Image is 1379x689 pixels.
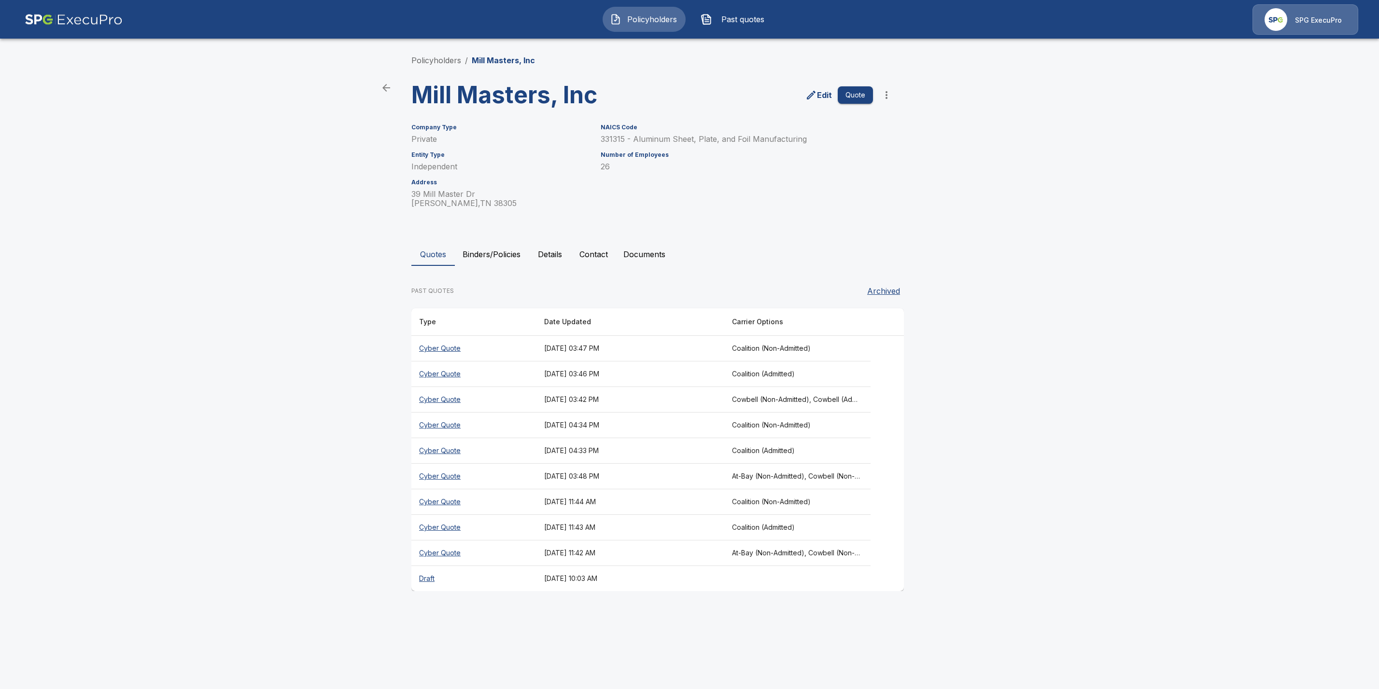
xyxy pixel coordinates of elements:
p: 39 Mill Master Dr [PERSON_NAME] , TN 38305 [411,190,589,208]
h6: Number of Employees [601,152,873,158]
a: back [377,78,396,97]
th: Cowbell (Non-Admitted), Cowbell (Admitted), Corvus Cyber (Non-Admitted), Tokio Marine TMHCC (Non-... [724,387,871,413]
th: [DATE] 04:33 PM [536,438,724,464]
p: Edit [817,89,832,101]
th: Cyber Quote [411,361,536,387]
th: Cyber Quote [411,489,536,515]
table: responsive table [411,308,904,591]
img: AA Logo [25,4,123,35]
th: [DATE] 11:43 AM [536,515,724,540]
h3: Mill Masters, Inc [411,82,650,109]
button: Past quotes IconPast quotes [693,7,776,32]
span: Past quotes [716,14,769,25]
th: Carrier Options [724,308,871,336]
h6: Company Type [411,124,589,131]
th: [DATE] 03:47 PM [536,336,724,361]
button: Documents [616,243,673,266]
span: Policyholders [625,14,678,25]
th: Type [411,308,536,336]
p: Mill Masters, Inc [472,55,535,66]
th: Coalition (Non-Admitted) [724,489,871,515]
th: Draft [411,566,536,592]
a: Policyholders [411,55,461,65]
p: Independent [411,162,589,171]
th: [DATE] 03:46 PM [536,361,724,387]
button: Policyholders IconPolicyholders [603,7,686,32]
th: [DATE] 11:44 AM [536,489,724,515]
button: more [877,85,896,105]
img: Policyholders Icon [610,14,621,25]
button: Quote [838,86,873,104]
th: Coalition (Admitted) [724,361,871,387]
th: Cyber Quote [411,464,536,489]
th: [DATE] 10:03 AM [536,566,724,592]
button: Contact [572,243,616,266]
th: Cyber Quote [411,515,536,540]
button: Binders/Policies [455,243,528,266]
a: edit [803,87,834,103]
p: 26 [601,162,873,171]
p: PAST QUOTES [411,287,454,295]
th: Cyber Quote [411,413,536,438]
p: SPG ExecuPro [1295,15,1342,25]
th: Cyber Quote [411,336,536,361]
nav: breadcrumb [411,55,535,66]
a: Agency IconSPG ExecuPro [1252,4,1358,35]
div: policyholder tabs [411,243,968,266]
th: At-Bay (Non-Admitted), Cowbell (Non-Admitted), Cowbell (Admitted), Corvus Cyber (Non-Admitted), T... [724,464,871,489]
img: Agency Icon [1265,8,1287,31]
th: Cyber Quote [411,387,536,413]
p: Private [411,135,589,144]
h6: Address [411,179,589,186]
h6: NAICS Code [601,124,873,131]
th: Coalition (Non-Admitted) [724,336,871,361]
th: Coalition (Admitted) [724,438,871,464]
p: 331315 - Aluminum Sheet, Plate, and Foil Manufacturing [601,135,873,144]
button: Details [528,243,572,266]
th: At-Bay (Non-Admitted), Cowbell (Non-Admitted), Cowbell (Admitted), Corvus Cyber (Non-Admitted), T... [724,540,871,566]
th: Coalition (Non-Admitted) [724,413,871,438]
th: [DATE] 11:42 AM [536,540,724,566]
button: Quotes [411,243,455,266]
img: Past quotes Icon [701,14,712,25]
th: Coalition (Admitted) [724,515,871,540]
th: Cyber Quote [411,438,536,464]
th: [DATE] 04:34 PM [536,413,724,438]
th: Cyber Quote [411,540,536,566]
button: Archived [863,281,904,301]
th: [DATE] 03:48 PM [536,464,724,489]
li: / [465,55,468,66]
h6: Entity Type [411,152,589,158]
th: Date Updated [536,308,724,336]
th: [DATE] 03:42 PM [536,387,724,413]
